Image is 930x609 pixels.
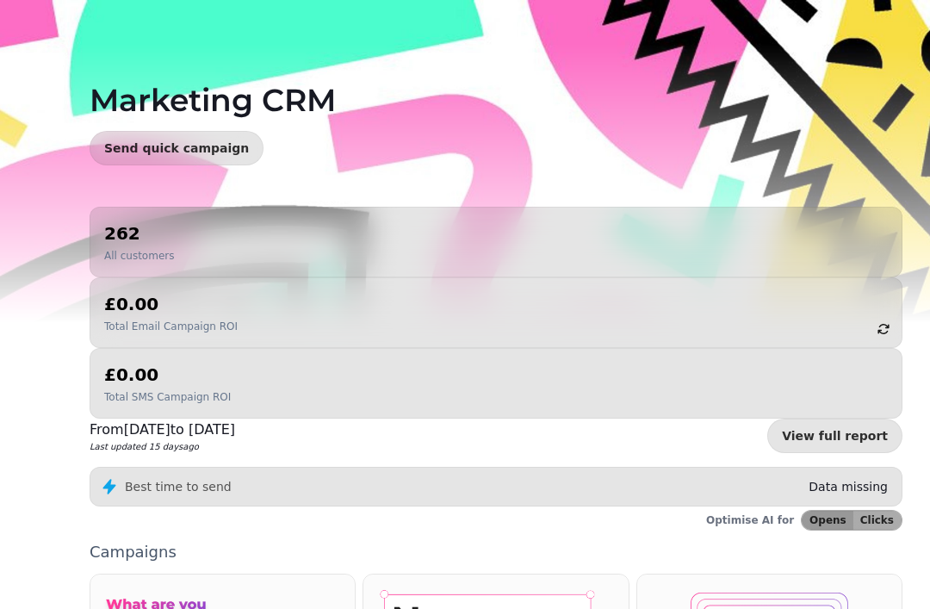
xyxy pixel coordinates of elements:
h2: £0.00 [104,363,231,387]
h2: £0.00 [104,292,238,316]
p: Best time to send [125,478,232,495]
p: Optimise AI for [706,513,794,527]
p: Campaigns [90,544,902,560]
span: Opens [809,515,846,525]
a: View full report [767,419,902,453]
p: From [DATE] to [DATE] [90,419,235,440]
button: Send quick campaign [90,131,263,165]
span: Send quick campaign [104,142,249,154]
p: All customers [104,249,174,263]
p: Total SMS Campaign ROI [104,390,231,404]
button: Opens [802,511,853,530]
h1: Marketing CRM [90,41,902,117]
button: refresh [869,314,898,344]
p: Total Email Campaign ROI [104,320,238,333]
h2: 262 [104,221,174,245]
p: Data missing [809,478,888,495]
span: Clicks [860,515,894,525]
button: Clicks [853,511,902,530]
p: Last updated 15 days ago [90,440,235,453]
